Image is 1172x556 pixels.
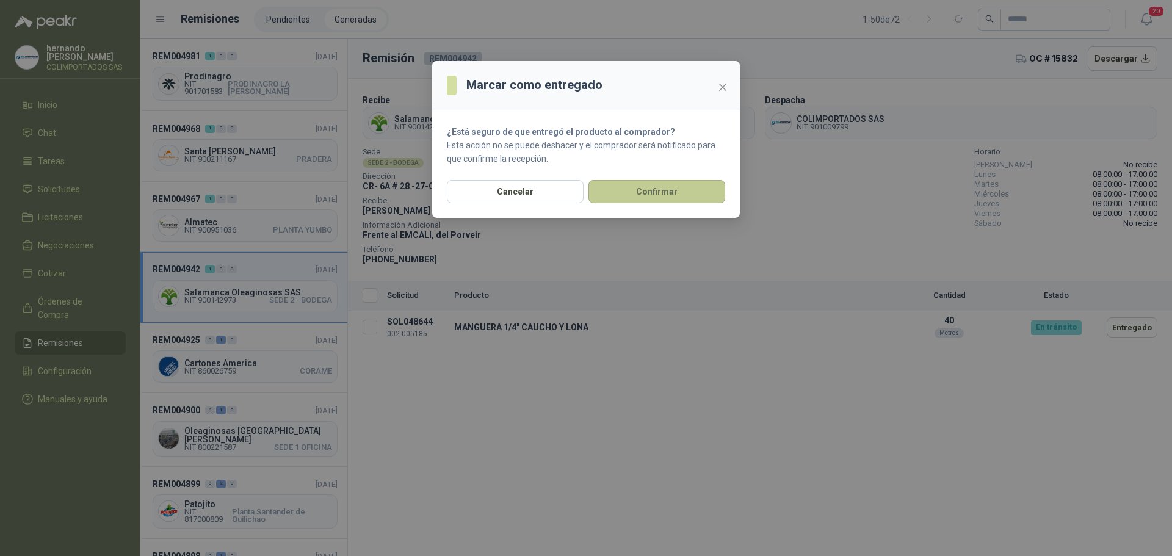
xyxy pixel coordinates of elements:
[447,139,725,165] p: Esta acción no se puede deshacer y el comprador será notificado para que confirme la recepción.
[447,127,675,137] strong: ¿Está seguro de que entregó el producto al comprador?
[588,180,725,203] button: Confirmar
[718,82,728,92] span: close
[713,78,733,97] button: Close
[466,76,602,95] h3: Marcar como entregado
[447,180,584,203] button: Cancelar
